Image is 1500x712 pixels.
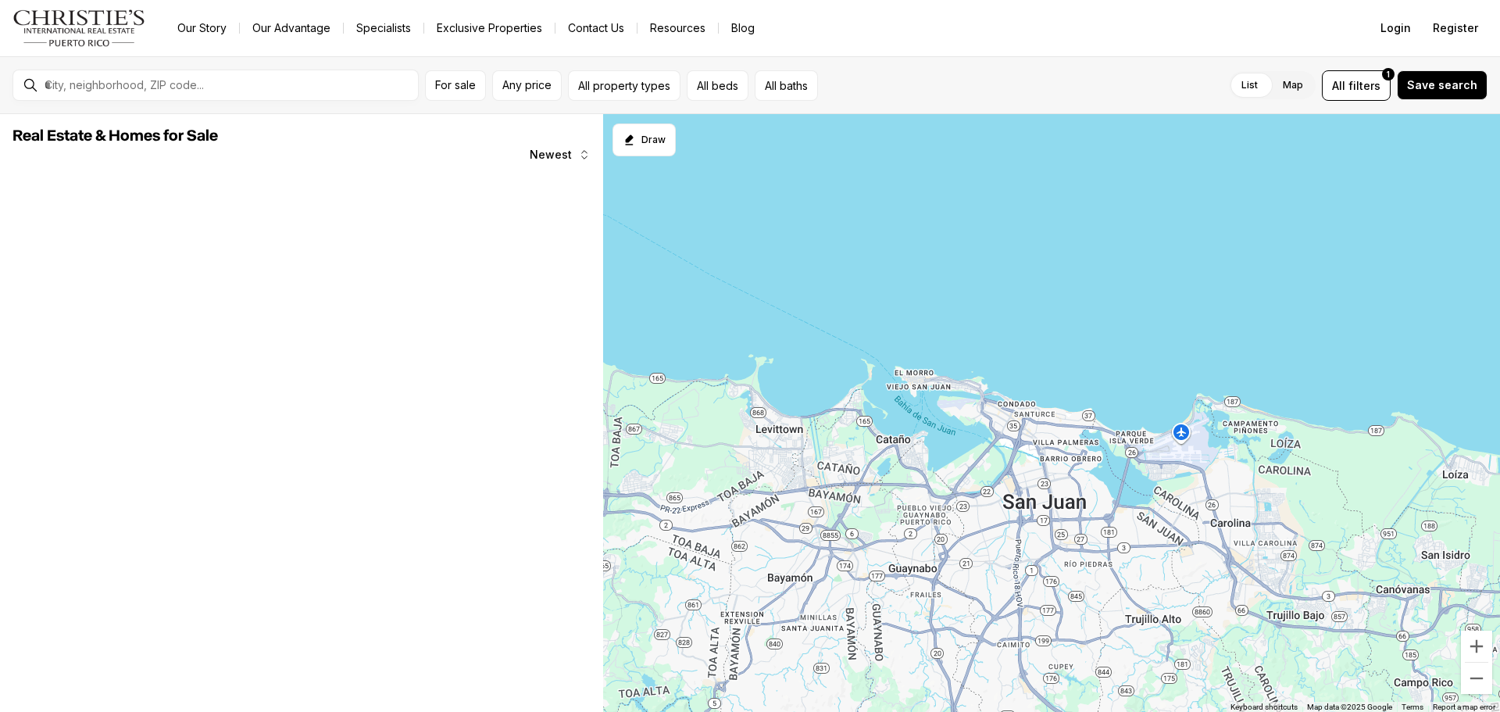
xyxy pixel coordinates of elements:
button: All beds [687,70,748,101]
span: 1 [1387,68,1390,81]
span: Register [1433,22,1478,34]
a: Specialists [344,17,423,39]
a: Our Advantage [240,17,343,39]
button: Any price [492,70,562,101]
span: Login [1380,22,1411,34]
button: Login [1371,13,1420,44]
a: Exclusive Properties [424,17,555,39]
button: Save search [1397,70,1487,100]
span: For sale [435,79,476,91]
span: All [1332,77,1345,94]
button: For sale [425,70,486,101]
a: Blog [719,17,767,39]
span: Newest [530,148,572,161]
button: Start drawing [612,123,676,156]
button: Allfilters1 [1322,70,1391,101]
button: All baths [755,70,818,101]
button: Contact Us [555,17,637,39]
button: All property types [568,70,680,101]
label: List [1229,71,1270,99]
button: Newest [520,139,600,170]
span: filters [1348,77,1380,94]
span: Save search [1407,79,1477,91]
a: Our Story [165,17,239,39]
a: Resources [637,17,718,39]
label: Map [1270,71,1316,99]
button: Register [1423,13,1487,44]
img: logo [12,9,146,47]
span: Real Estate & Homes for Sale [12,128,218,144]
span: Any price [502,79,552,91]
